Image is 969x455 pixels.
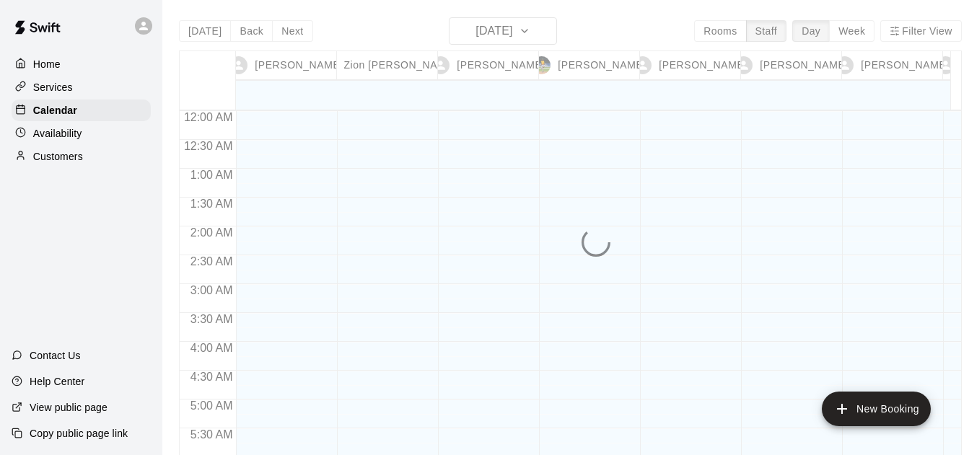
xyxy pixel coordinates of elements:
a: Availability [12,123,151,144]
a: Calendar [12,100,151,121]
span: 3:30 AM [187,313,237,325]
span: 1:30 AM [187,198,237,210]
a: Home [12,53,151,75]
span: 4:30 AM [187,371,237,383]
p: Customers [33,149,83,164]
span: 4:00 AM [187,342,237,354]
p: Contact Us [30,348,81,363]
span: 2:00 AM [187,226,237,239]
span: 12:00 AM [180,111,237,123]
img: Mike Morrison III [532,56,551,74]
span: 1:00 AM [187,169,237,181]
p: Calendar [33,103,77,118]
a: Customers [12,146,151,167]
span: 2:30 AM [187,255,237,268]
a: Services [12,76,151,98]
p: [PERSON_NAME] [558,58,646,73]
span: 12:30 AM [180,140,237,152]
span: 3:00 AM [187,284,237,296]
p: Home [33,57,61,71]
p: [PERSON_NAME] [457,58,545,73]
p: [PERSON_NAME] [255,58,343,73]
p: View public page [30,400,108,415]
p: Copy public page link [30,426,128,441]
p: Services [33,80,73,94]
p: Availability [33,126,82,141]
p: Zion [PERSON_NAME] [343,58,456,73]
span: 5:30 AM [187,428,237,441]
span: 5:00 AM [187,399,237,412]
p: [PERSON_NAME] [659,58,747,73]
p: [PERSON_NAME] [861,58,949,73]
p: [PERSON_NAME] [760,58,848,73]
p: Help Center [30,374,84,389]
button: add [822,392,931,426]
